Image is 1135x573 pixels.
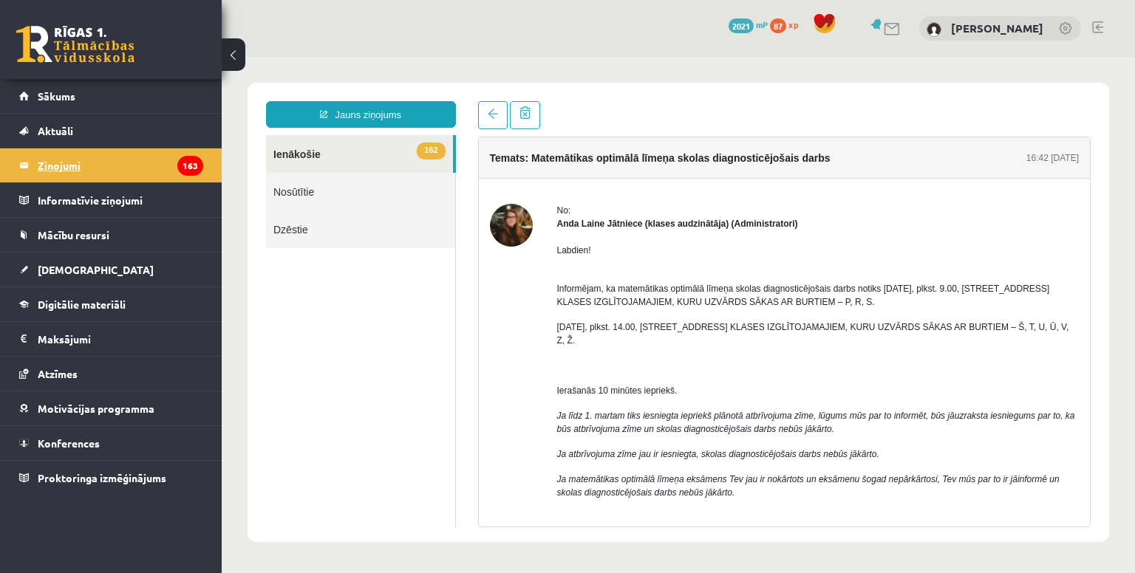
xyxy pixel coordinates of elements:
[44,78,231,116] a: 162Ienākošie
[805,95,857,108] div: 16:42 [DATE]
[38,89,75,103] span: Sākums
[38,263,154,276] span: [DEMOGRAPHIC_DATA]
[38,402,154,415] span: Motivācijas programma
[38,124,73,137] span: Aktuāli
[19,79,203,113] a: Sākums
[19,253,203,286] a: [DEMOGRAPHIC_DATA]
[38,183,203,217] legend: Informatīvie ziņojumi
[38,322,203,356] legend: Maksājumi
[335,188,369,199] span: Labdien!
[16,26,134,63] a: Rīgas 1. Tālmācības vidusskola
[195,86,223,103] span: 162
[19,218,203,252] a: Mācību resursi
[19,426,203,460] a: Konferences
[19,183,203,217] a: Informatīvie ziņojumi
[601,392,657,402] i: nebūs jākārto.
[44,116,234,154] a: Nosūtītie
[951,21,1043,35] a: [PERSON_NAME]
[335,392,600,402] i: Ja atbrīvojuma zīme jau ir iesniegta, skolas diagnosticējošais darbs
[729,18,754,33] span: 2021
[177,156,203,176] i: 163
[19,461,203,495] a: Proktoringa izmēģinājums
[38,228,109,241] span: Mācību resursi
[756,18,768,30] span: mP
[38,367,78,380] span: Atzīmes
[268,95,609,107] h4: Temats: Matemātikas optimālā līmeņa skolas diagnosticējošais darbs
[557,367,613,377] i: nebūs jākārto.
[335,162,576,172] strong: Anda Laine Jātniece (klases audzinātāja) (Administratori)
[335,147,858,160] div: No:
[268,147,311,190] img: Anda Laine Jātniece (klases audzinātāja)
[19,287,203,321] a: Digitālie materiāli
[335,417,838,441] i: Ja matemātikas optimālā līmeņa eksāmens Tev jau ir nokārtots un eksāmenu šogad nepārkārtosi, Tev ...
[19,391,203,425] a: Motivācijas programma
[38,471,166,484] span: Proktoringa izmēģinājums
[38,298,126,311] span: Digitālie materiāli
[788,18,798,30] span: xp
[457,430,513,441] i: nebūs jākārto.
[729,18,768,30] a: 2021 mP
[19,357,203,391] a: Atzīmes
[38,148,203,182] legend: Ziņojumi
[770,18,805,30] a: 87 xp
[44,154,234,191] a: Dzēstie
[927,22,941,37] img: Jānis Tīrums
[19,148,203,182] a: Ziņojumi163
[335,227,828,250] span: Informējam, ka matemātikas optimālā līmeņa skolas diagnosticējošais darbs notiks [DATE], plkst. 9...
[335,265,848,289] span: [DATE], plkst. 14.00, [STREET_ADDRESS] KLASES IZGLĪTOJAMAJIEM, KURU UZVĀRDS SĀKAS AR BURTIEM – Š,...
[335,354,853,377] i: Ja līdz 1. martam tiks iesniegta iepriekš plānotā atbrīvojuma zīme, lūgums mūs par to informēt, b...
[19,114,203,148] a: Aktuāli
[38,436,100,450] span: Konferences
[335,329,456,339] span: Ierašanās 10 minūtes iepriekš.
[44,44,234,71] a: Jauns ziņojums
[19,322,203,356] a: Maksājumi
[770,18,786,33] span: 87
